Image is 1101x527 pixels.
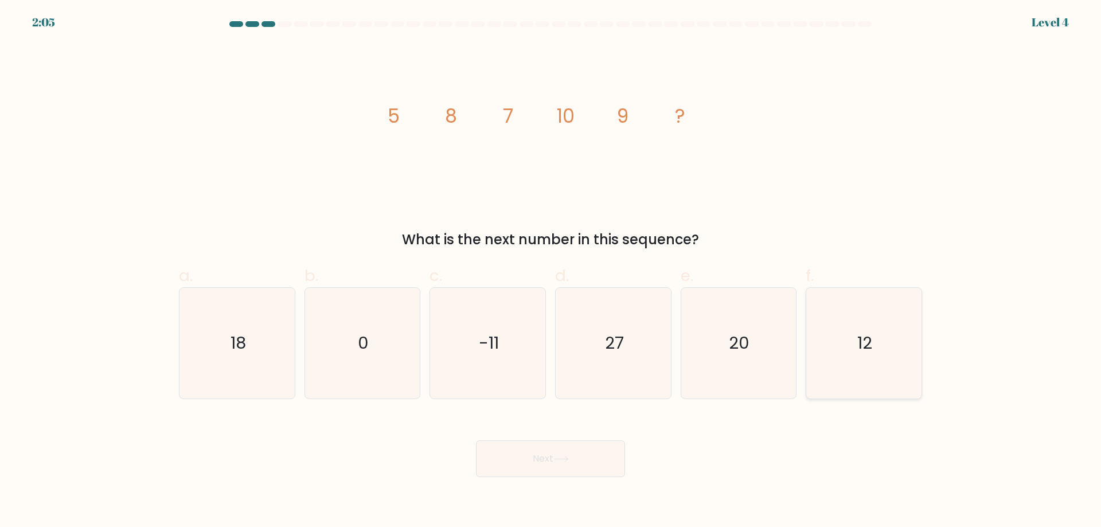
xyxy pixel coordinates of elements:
[681,264,693,287] span: e.
[32,14,55,31] div: 2:05
[476,440,625,477] button: Next
[186,229,915,250] div: What is the next number in this sequence?
[388,103,400,130] tspan: 5
[1032,14,1069,31] div: Level 4
[430,264,442,287] span: c.
[806,264,814,287] span: f.
[179,264,193,287] span: a.
[479,331,499,354] text: -11
[675,103,685,130] tspan: ?
[555,264,569,287] span: d.
[729,331,750,354] text: 20
[605,331,624,354] text: 27
[617,103,628,130] tspan: 9
[858,331,873,354] text: 12
[445,103,457,130] tspan: 8
[358,331,369,354] text: 0
[557,103,575,130] tspan: 10
[231,331,246,354] text: 18
[503,103,513,130] tspan: 7
[304,264,318,287] span: b.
